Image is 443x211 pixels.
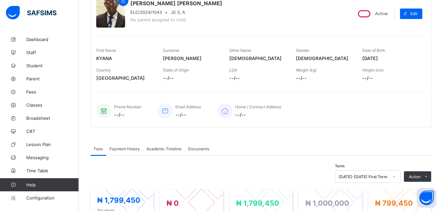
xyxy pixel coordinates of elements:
span: ₦ 1,799,450 [97,196,140,204]
span: Broadsheet [26,116,79,121]
span: Gender [296,48,309,53]
span: Payment History [109,146,140,151]
span: Parent [26,76,79,81]
span: Edit [410,11,417,16]
span: LGA [229,68,237,73]
div: [DATE]-[DATE] First Term [339,174,388,179]
span: --/-- [163,75,220,81]
span: Fees [26,89,79,95]
span: Dashboard [26,37,79,42]
span: ₦ 799,450 [375,199,413,207]
span: ₦ 1,000,000 [305,199,349,207]
span: First Name [96,48,116,53]
span: [PERSON_NAME] [163,55,220,61]
span: Height (cm) [362,68,384,73]
span: Documents [188,146,209,151]
span: ₦ 0 [166,199,179,207]
span: Configuration [26,195,78,200]
span: Email Address [175,104,201,109]
button: Open asap [417,188,436,208]
span: Weight (kg) [296,68,317,73]
span: --/-- [362,75,419,81]
span: [DEMOGRAPHIC_DATA] [229,55,286,61]
span: State of Origin [163,68,189,73]
span: Surname [163,48,179,53]
span: [DEMOGRAPHIC_DATA] [296,55,353,61]
span: Academic Timeline [146,146,182,151]
span: Lesson Plan [26,142,79,147]
span: CBT [26,129,79,134]
span: [GEOGRAPHIC_DATA] [96,75,153,81]
span: Active [375,11,388,16]
span: KYANA [96,55,153,61]
span: ELC/2024/1043 [130,10,162,15]
span: Country [96,68,111,73]
img: safsims [6,6,56,20]
span: --/-- [175,112,201,117]
span: Messaging [26,155,79,160]
span: JS 3, A [171,10,185,15]
span: Date of Birth [362,48,385,53]
span: No parent assigned to child [130,17,186,22]
span: Phone Number [114,104,141,109]
span: [DATE] [362,55,419,61]
span: Help [26,182,78,187]
span: Classes [26,102,79,108]
span: Fees [94,146,103,151]
span: --/-- [235,112,281,117]
span: Term [335,164,344,168]
span: Staff [26,50,79,55]
span: Home / Contract Address [235,104,281,109]
span: --/-- [229,75,286,81]
span: --/-- [296,75,353,81]
div: • [130,10,222,15]
span: Action [409,174,421,179]
span: --/-- [114,112,141,117]
span: Student [26,63,79,68]
span: Time Table [26,168,79,173]
span: ₦ 1,799,450 [236,199,279,207]
span: Other Name [229,48,251,53]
